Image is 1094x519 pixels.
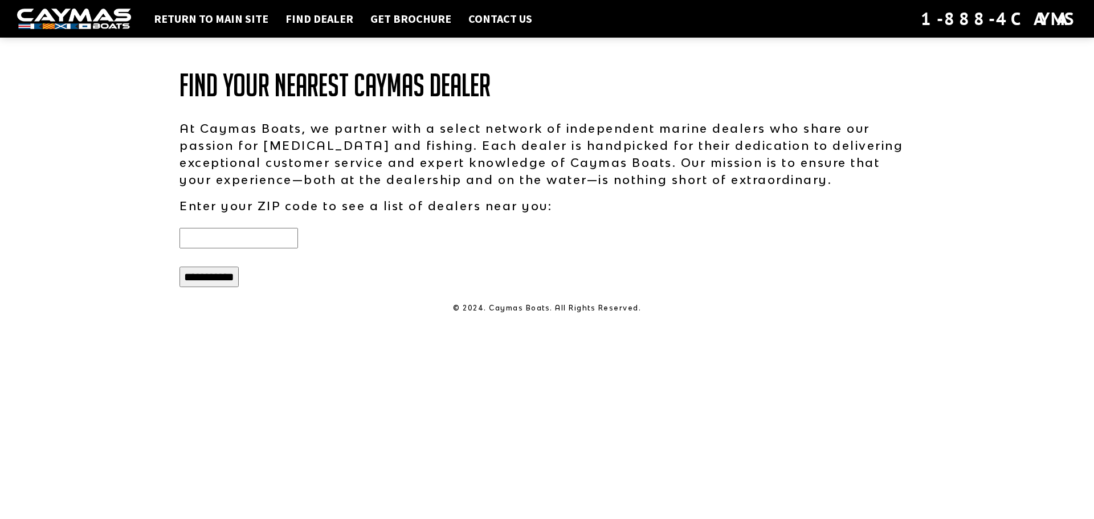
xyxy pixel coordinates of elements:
[280,11,359,26] a: Find Dealer
[179,68,915,103] h1: Find Your Nearest Caymas Dealer
[17,9,131,30] img: white-logo-c9c8dbefe5ff5ceceb0f0178aa75bf4bb51f6bca0971e226c86eb53dfe498488.png
[179,120,915,188] p: At Caymas Boats, we partner with a select network of independent marine dealers who share our pas...
[148,11,274,26] a: Return to main site
[365,11,457,26] a: Get Brochure
[463,11,538,26] a: Contact Us
[179,197,915,214] p: Enter your ZIP code to see a list of dealers near you:
[921,6,1077,31] div: 1-888-4CAYMAS
[179,303,915,313] p: © 2024. Caymas Boats. All Rights Reserved.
